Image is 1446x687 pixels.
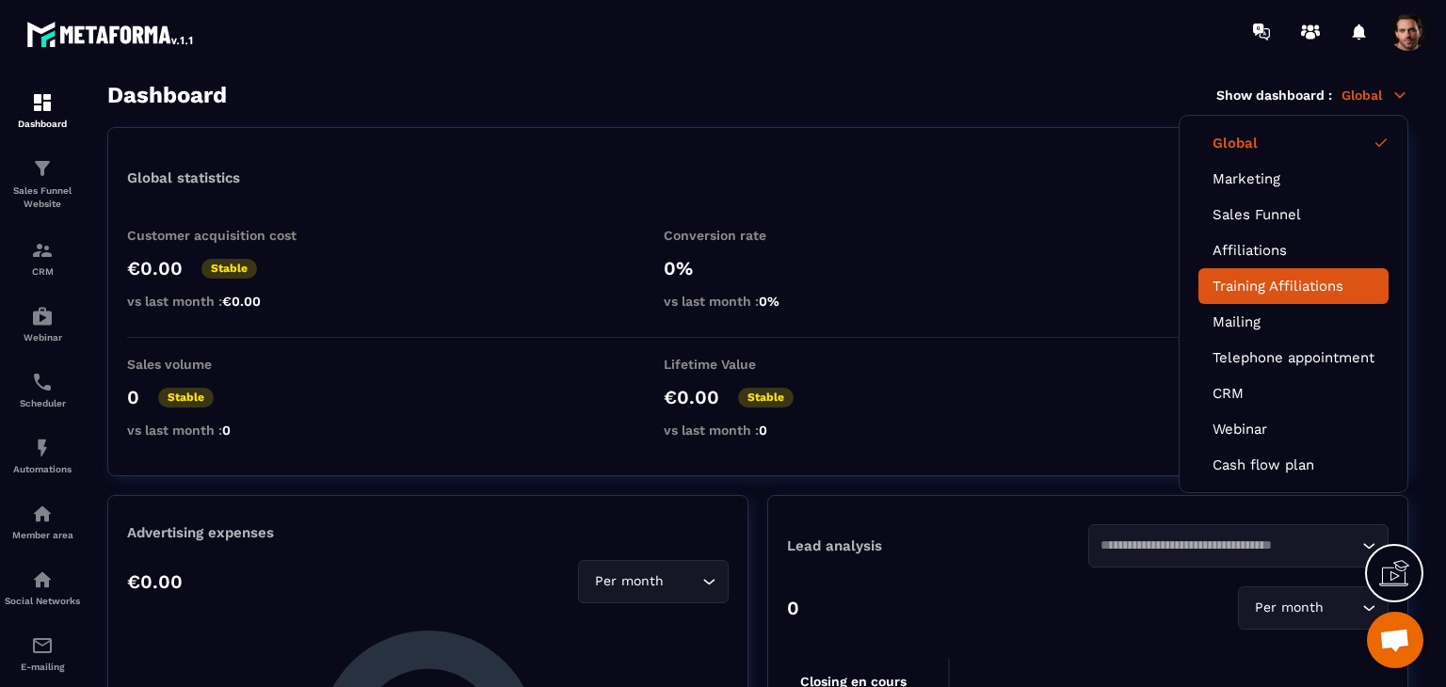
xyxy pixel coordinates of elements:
p: €0.00 [664,386,719,408]
p: vs last month : [127,294,315,309]
img: formation [31,157,54,180]
a: Mở cuộc trò chuyện [1367,612,1423,668]
a: Mailing [1213,313,1374,330]
img: formation [31,91,54,114]
p: Lead analysis [787,537,1088,554]
a: Webinar [1213,421,1374,438]
p: CRM [5,266,80,277]
p: Dashboard [5,119,80,129]
span: 0 [222,423,231,438]
p: 0 [787,597,799,619]
a: formationformationDashboard [5,77,80,143]
p: Lifetime Value [664,357,852,372]
a: Sales Funnel [1213,206,1374,223]
p: Conversion rate [664,228,852,243]
a: schedulerschedulerScheduler [5,357,80,423]
a: Training Affiliations [1213,278,1374,295]
span: Per month [1250,598,1327,618]
p: Sales Funnel Website [5,184,80,211]
img: automations [31,305,54,328]
p: Show dashboard : [1216,88,1332,103]
a: Telephone appointment [1213,349,1374,366]
img: formation [31,239,54,262]
span: €0.00 [222,294,261,309]
p: Social Networks [5,596,80,606]
img: email [31,634,54,657]
p: E-mailing [5,662,80,672]
a: Affiliations [1213,242,1374,259]
p: Global statistics [127,169,240,186]
a: Global [1213,135,1374,152]
p: vs last month : [664,294,852,309]
p: Advertising expenses [127,524,729,541]
img: social-network [31,568,54,591]
img: automations [31,437,54,459]
span: Per month [590,571,667,592]
div: Search for option [1088,524,1390,567]
a: Marketing [1213,170,1374,187]
img: logo [26,17,196,51]
a: formationformationSales Funnel Website [5,143,80,225]
p: 0% [664,257,852,280]
p: Stable [738,388,794,407]
p: Member area [5,530,80,540]
img: scheduler [31,371,54,393]
p: Global [1342,87,1408,104]
p: vs last month : [664,423,852,438]
a: Cash flow plan [1213,456,1374,473]
input: Search for option [1101,535,1358,556]
p: Customer acquisition cost [127,228,315,243]
a: automationsautomationsMember area [5,488,80,554]
p: Stable [158,388,214,407]
input: Search for option [667,571,698,592]
a: formationformationCRM [5,225,80,291]
a: automationsautomationsAutomations [5,423,80,488]
p: 0 [127,386,139,408]
a: CRM [1213,385,1374,402]
p: Scheduler [5,398,80,408]
a: social-networksocial-networkSocial Networks [5,554,80,620]
p: Sales volume [127,357,315,372]
span: 0 [759,423,767,438]
a: automationsautomationsWebinar [5,291,80,357]
p: Stable [201,259,257,279]
a: emailemailE-mailing [5,620,80,686]
span: 0% [759,294,779,309]
p: €0.00 [127,570,183,593]
input: Search for option [1327,598,1358,618]
h3: Dashboard [107,82,227,108]
p: €0.00 [127,257,183,280]
p: Automations [5,464,80,474]
img: automations [31,503,54,525]
p: vs last month : [127,423,315,438]
p: Webinar [5,332,80,343]
div: Search for option [1238,586,1389,630]
div: Search for option [578,560,729,603]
